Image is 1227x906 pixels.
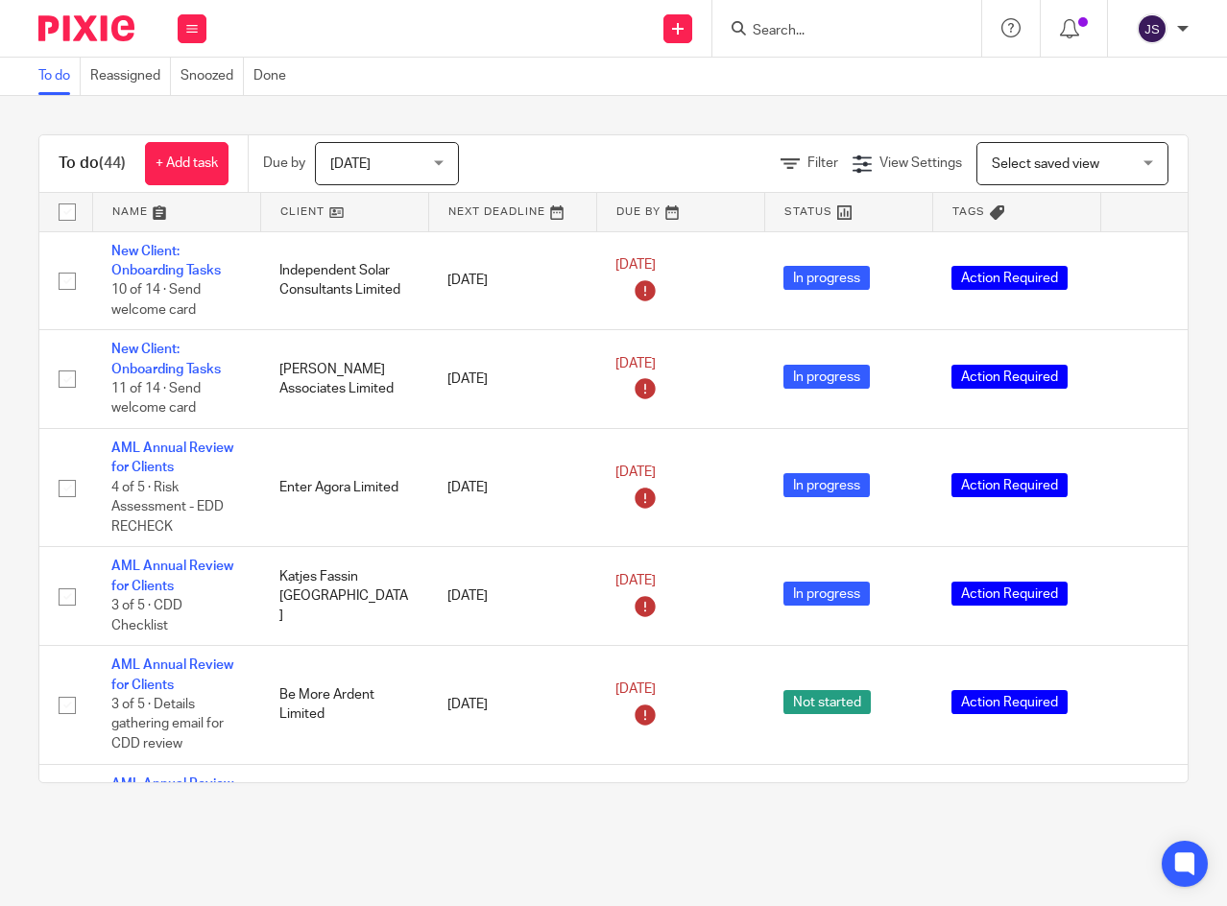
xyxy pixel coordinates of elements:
[111,698,224,751] span: 3 of 5 · Details gathering email for CDD review
[783,582,870,606] span: In progress
[38,58,81,95] a: To do
[59,154,126,174] h1: To do
[428,330,596,429] td: [DATE]
[99,155,126,171] span: (44)
[111,599,182,632] span: 3 of 5 · CDD Checklist
[879,156,962,170] span: View Settings
[783,690,871,714] span: Not started
[260,764,428,882] td: BB10 Limited
[428,764,596,882] td: [DATE]
[260,330,428,429] td: [PERSON_NAME] Associates Limited
[111,481,224,534] span: 4 of 5 · Risk Assessment - EDD RECHECK
[751,23,924,40] input: Search
[111,441,233,474] a: AML Annual Review for Clients
[180,58,244,95] a: Snoozed
[263,154,305,173] p: Due by
[260,547,428,646] td: Katjes Fassin [GEOGRAPHIC_DATA]
[783,266,870,290] span: In progress
[111,343,221,375] a: New Client: Onboarding Tasks
[111,777,233,810] a: AML Annual Review for Clients
[428,429,596,547] td: [DATE]
[615,357,656,370] span: [DATE]
[428,231,596,330] td: [DATE]
[260,429,428,547] td: Enter Agora Limited
[111,245,221,277] a: New Client: Onboarding Tasks
[951,266,1068,290] span: Action Required
[615,465,656,479] span: [DATE]
[38,15,134,41] img: Pixie
[111,283,201,317] span: 10 of 14 · Send welcome card
[783,473,870,497] span: In progress
[992,157,1099,171] span: Select saved view
[330,157,371,171] span: [DATE]
[615,258,656,272] span: [DATE]
[615,574,656,587] span: [DATE]
[111,658,233,691] a: AML Annual Review for Clients
[1137,13,1167,44] img: svg%3E
[951,473,1068,497] span: Action Required
[428,646,596,764] td: [DATE]
[111,382,201,416] span: 11 of 14 · Send welcome card
[145,142,229,185] a: + Add task
[951,365,1068,389] span: Action Required
[111,560,233,592] a: AML Annual Review for Clients
[428,547,596,646] td: [DATE]
[951,690,1068,714] span: Action Required
[260,231,428,330] td: Independent Solar Consultants Limited
[260,646,428,764] td: Be More Ardent Limited
[807,156,838,170] span: Filter
[90,58,171,95] a: Reassigned
[615,682,656,696] span: [DATE]
[783,365,870,389] span: In progress
[253,58,296,95] a: Done
[952,206,985,217] span: Tags
[951,582,1068,606] span: Action Required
